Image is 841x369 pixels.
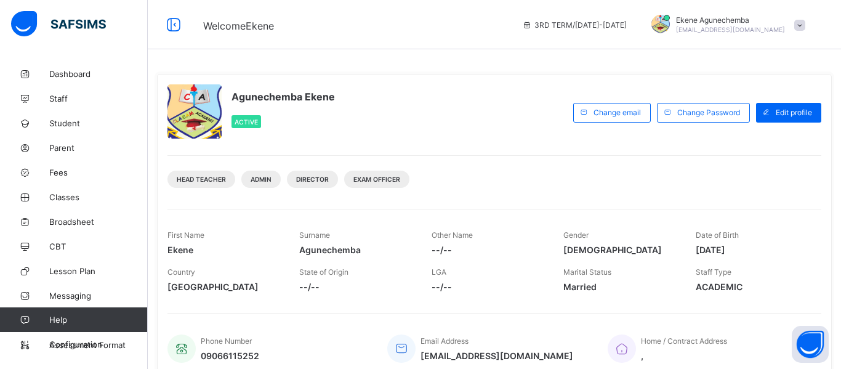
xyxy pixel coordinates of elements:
span: Phone Number [201,336,252,346]
span: [GEOGRAPHIC_DATA] [167,282,281,292]
span: Married [563,282,677,292]
span: Staff [49,94,148,103]
span: Change email [594,108,641,117]
span: Admin [251,176,272,183]
span: Fees [49,168,148,177]
span: Messaging [49,291,148,301]
span: State of Origin [299,267,348,277]
span: ACADEMIC [696,282,809,292]
span: Gender [563,230,589,240]
span: LGA [432,267,446,277]
span: DIRECTOR [296,176,329,183]
span: CBT [49,241,148,251]
div: EkeneAgunechemba [639,15,811,35]
span: [EMAIL_ADDRESS][DOMAIN_NAME] [676,26,785,33]
span: Marital Status [563,267,611,277]
span: Parent [49,143,148,153]
span: [EMAIL_ADDRESS][DOMAIN_NAME] [420,351,573,361]
span: Welcome Ekene [203,20,274,32]
span: --/-- [432,282,545,292]
span: Change Password [677,108,740,117]
span: --/-- [432,245,545,255]
span: [DATE] [696,245,809,255]
span: Lesson Plan [49,266,148,276]
span: Student [49,118,148,128]
span: Help [49,315,147,325]
button: Open asap [792,326,829,363]
span: Classes [49,192,148,202]
span: Agunechemba Ekene [231,91,335,103]
span: --/-- [299,282,412,292]
span: Agunechemba [299,245,412,255]
img: safsims [11,11,106,37]
span: Configuration [49,339,147,349]
span: Edit profile [776,108,812,117]
span: Country [167,267,195,277]
span: session/term information [522,20,627,30]
span: , [641,351,727,361]
span: Staff Type [696,267,731,277]
span: Date of Birth [696,230,739,240]
span: 09066115252 [201,351,259,361]
span: Head Teacher [177,176,226,183]
span: [DEMOGRAPHIC_DATA] [563,245,677,255]
span: Email Address [420,336,469,346]
span: First Name [167,230,204,240]
span: Exam Officer [353,176,400,183]
span: Active [235,118,258,126]
span: Ekene [167,245,281,255]
span: Ekene Agunechemba [676,15,785,25]
span: Home / Contract Address [641,336,727,346]
span: Dashboard [49,69,148,79]
span: Broadsheet [49,217,148,227]
span: Other Name [432,230,473,240]
span: Surname [299,230,330,240]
